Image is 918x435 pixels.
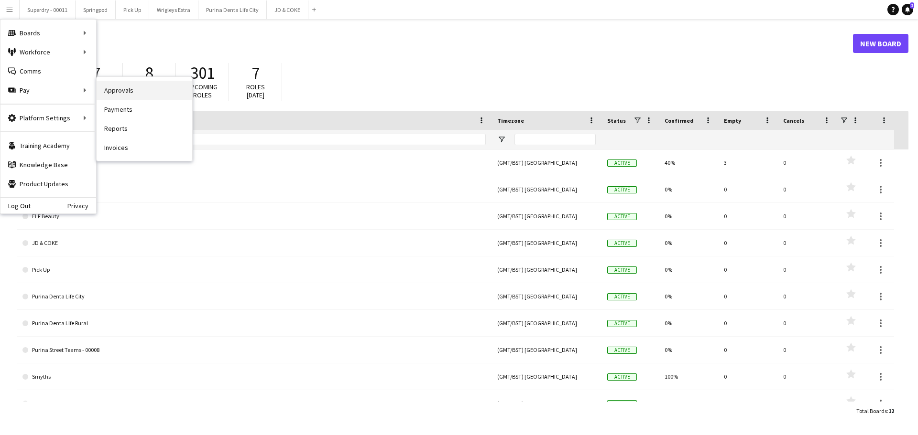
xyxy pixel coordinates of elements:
[777,230,837,256] div: 0
[607,400,637,407] span: Active
[718,310,777,336] div: 0
[97,119,192,138] a: Reports
[22,363,486,390] a: Smyths
[149,0,198,19] button: Wrigleys Extra
[40,134,486,145] input: Board name Filter Input
[267,0,308,19] button: JD & COKE
[97,81,192,100] a: Approvals
[607,293,637,300] span: Active
[856,402,894,420] div: :
[187,83,218,99] span: Upcoming roles
[492,149,601,176] div: (GMT/BST) [GEOGRAPHIC_DATA]
[607,320,637,327] span: Active
[724,117,741,124] span: Empty
[251,63,260,84] span: 7
[607,240,637,247] span: Active
[20,0,76,19] button: Superdry - 00011
[97,138,192,157] a: Invoices
[116,0,149,19] button: Pick Up
[718,176,777,202] div: 0
[607,266,637,274] span: Active
[22,256,486,283] a: Pick Up
[718,149,777,176] div: 3
[856,407,887,414] span: Total Boards
[492,363,601,390] div: (GMT/BST) [GEOGRAPHIC_DATA]
[22,337,486,363] a: Purina Street Teams - 00008
[0,81,96,100] div: Pay
[492,176,601,202] div: (GMT/BST) [GEOGRAPHIC_DATA]
[190,63,215,84] span: 301
[76,0,116,19] button: Springpod
[718,203,777,229] div: 0
[718,337,777,363] div: 0
[22,176,486,203] a: [PERSON_NAME]
[22,149,486,176] a: Art Fund
[492,283,601,309] div: (GMT/BST) [GEOGRAPHIC_DATA]
[659,230,718,256] div: 0%
[514,134,596,145] input: Timezone Filter Input
[718,283,777,309] div: 0
[22,230,486,256] a: JD & COKE
[659,176,718,202] div: 0%
[659,203,718,229] div: 0%
[97,100,192,119] a: Payments
[659,256,718,283] div: 0%
[607,186,637,193] span: Active
[492,310,601,336] div: (GMT/BST) [GEOGRAPHIC_DATA]
[492,256,601,283] div: (GMT/BST) [GEOGRAPHIC_DATA]
[659,283,718,309] div: 0%
[777,390,837,416] div: 0
[665,117,694,124] span: Confirmed
[0,202,31,210] a: Log Out
[198,0,267,19] button: Purina Denta Life City
[607,347,637,354] span: Active
[659,390,718,416] div: 0%
[22,283,486,310] a: Purina Denta Life City
[777,310,837,336] div: 0
[607,213,637,220] span: Active
[497,135,506,144] button: Open Filter Menu
[659,149,718,176] div: 40%
[777,256,837,283] div: 0
[145,63,153,84] span: 8
[0,174,96,193] a: Product Updates
[492,230,601,256] div: (GMT/BST) [GEOGRAPHIC_DATA]
[497,117,524,124] span: Timezone
[0,42,96,62] div: Workforce
[607,159,637,167] span: Active
[718,363,777,390] div: 0
[22,203,486,230] a: ELF Beauty
[659,337,718,363] div: 0%
[659,363,718,390] div: 100%
[607,373,637,381] span: Active
[0,155,96,174] a: Knowledge Base
[718,230,777,256] div: 0
[17,36,853,51] h1: Boards
[607,117,626,124] span: Status
[0,108,96,127] div: Platform Settings
[777,149,837,176] div: 0
[888,407,894,414] span: 12
[777,283,837,309] div: 0
[22,390,486,417] a: Springpod
[492,390,601,416] div: (GMT/BST) [GEOGRAPHIC_DATA]
[783,117,804,124] span: Cancels
[0,136,96,155] a: Training Academy
[777,203,837,229] div: 0
[246,83,265,99] span: Roles [DATE]
[0,23,96,42] div: Boards
[492,337,601,363] div: (GMT/BST) [GEOGRAPHIC_DATA]
[910,2,914,9] span: 2
[0,62,96,81] a: Comms
[777,363,837,390] div: 0
[67,202,96,210] a: Privacy
[718,256,777,283] div: 0
[902,4,913,15] a: 2
[777,337,837,363] div: 0
[659,310,718,336] div: 0%
[718,390,777,416] div: 0
[492,203,601,229] div: (GMT/BST) [GEOGRAPHIC_DATA]
[777,176,837,202] div: 0
[853,34,908,53] a: New Board
[22,310,486,337] a: Purina Denta Life Rural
